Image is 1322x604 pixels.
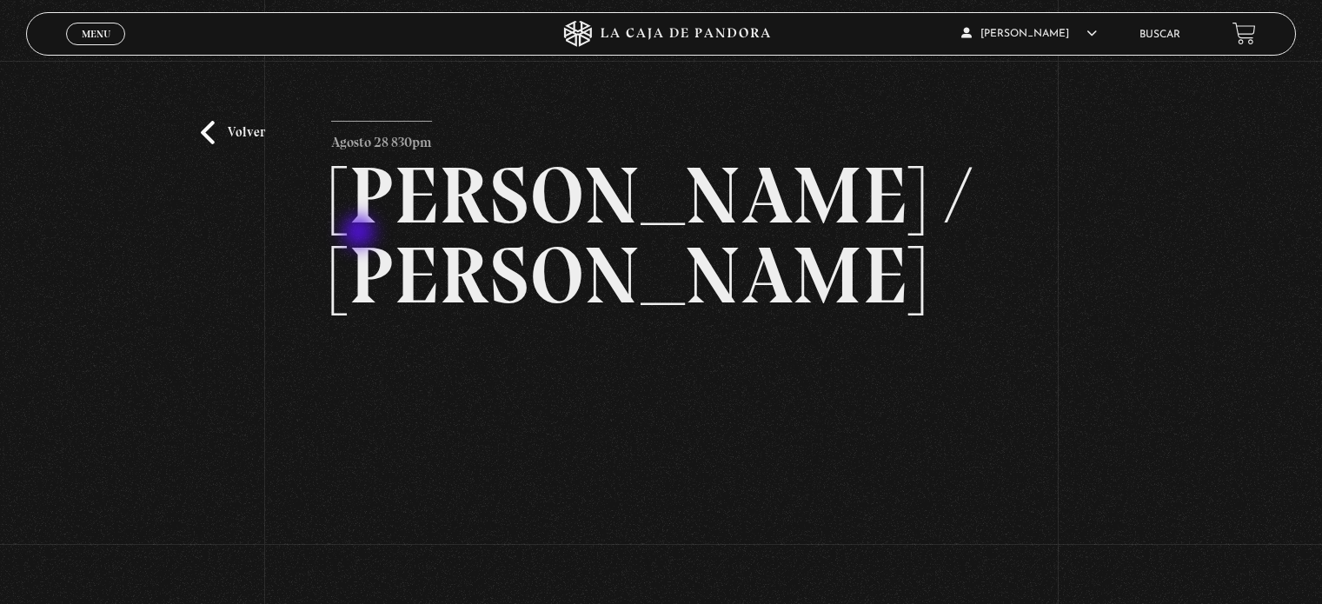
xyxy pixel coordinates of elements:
a: Volver [201,121,265,144]
span: Cerrar [76,43,116,56]
span: Menu [82,29,110,39]
h2: [PERSON_NAME] / [PERSON_NAME] [331,156,991,315]
span: [PERSON_NAME] [961,29,1097,39]
a: View your shopping cart [1232,22,1256,45]
p: Agosto 28 830pm [331,121,432,156]
a: Buscar [1139,30,1180,40]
